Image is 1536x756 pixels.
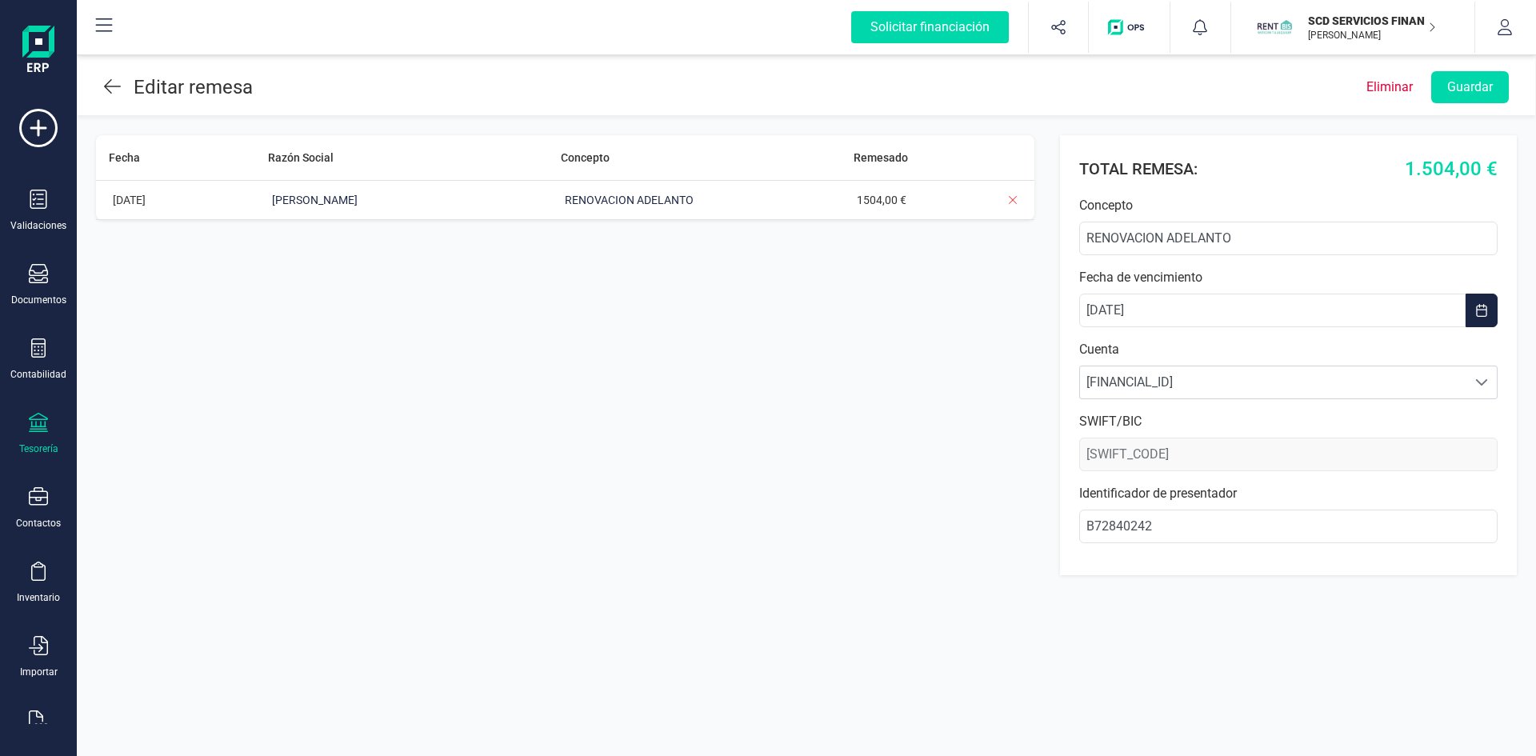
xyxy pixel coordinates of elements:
[268,192,362,209] span: [PERSON_NAME]
[16,517,61,530] div: Contactos
[10,368,66,381] div: Contabilidad
[1079,412,1498,431] label: SWIFT/BIC
[11,294,66,306] div: Documentos
[134,76,253,98] span: Editar remesa
[1079,268,1498,287] label: Fecha de vencimiento
[10,219,66,232] div: Validaciones
[1257,10,1292,45] img: SC
[1431,71,1509,103] button: Guardar
[832,2,1028,53] button: Solicitar financiación
[1308,29,1436,42] p: [PERSON_NAME]
[109,151,140,164] span: Fecha
[1366,78,1413,97] p: Eliminar
[1250,2,1455,53] button: SCSCD SERVICIOS FINANCIEROS SL[PERSON_NAME]
[1079,294,1466,327] input: dd/mm/aaaa
[561,151,610,164] span: Concepto
[1108,19,1150,35] img: Logo de OPS
[1080,366,1466,398] span: [FINANCIAL_ID]
[17,591,60,604] div: Inventario
[268,151,334,164] span: Razón Social
[851,11,1009,43] div: Solicitar financiación
[1079,158,1198,180] h6: TOTAL REMESA:
[853,192,910,209] span: 1504,00 €
[1308,13,1436,29] p: SCD SERVICIOS FINANCIEROS SL
[1405,154,1498,183] span: 1.504,00 €
[1466,294,1498,327] button: Choose Date
[20,666,58,678] div: Importar
[1098,2,1160,53] button: Logo de OPS
[1079,196,1498,215] label: Concepto
[22,26,54,77] img: Logo Finanedi
[19,442,58,455] div: Tesorería
[1079,484,1498,503] label: Identificador de presentador
[109,192,150,209] span: [DATE]
[1079,340,1498,359] label: Cuenta
[561,192,698,209] span: RENOVACION ADELANTO
[854,151,908,164] span: Remesado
